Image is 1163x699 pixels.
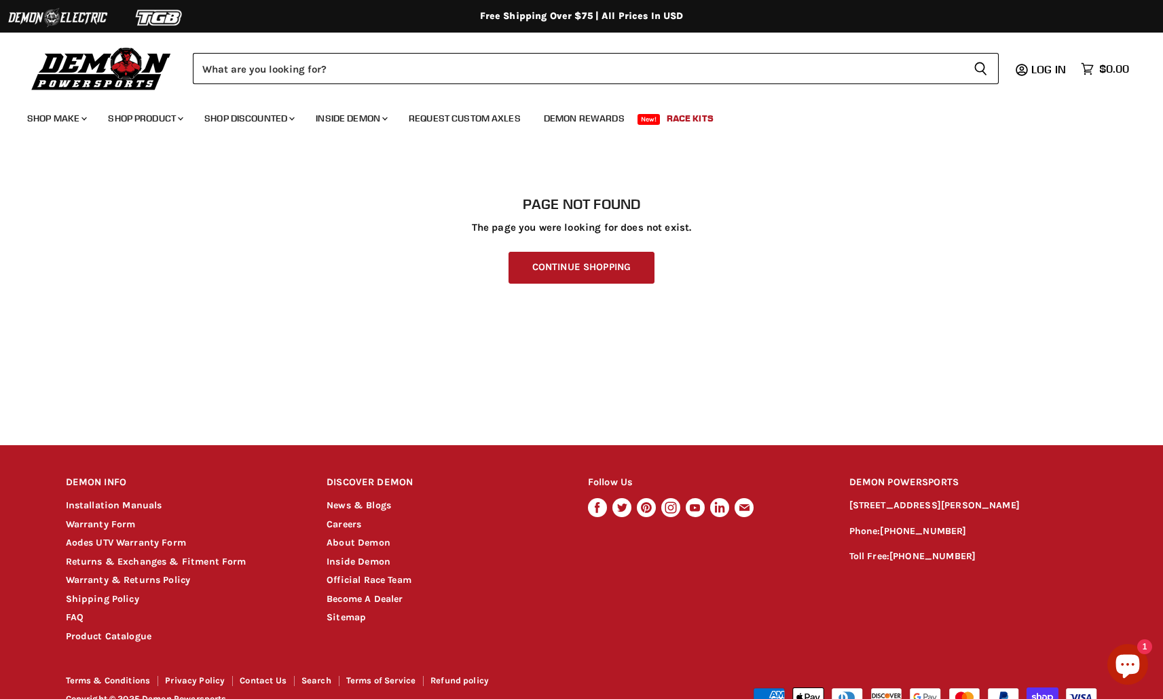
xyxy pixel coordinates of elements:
[66,574,191,586] a: Warranty & Returns Policy
[657,105,724,132] a: Race Kits
[889,550,976,562] a: [PHONE_NUMBER]
[327,611,366,623] a: Sitemap
[66,676,583,690] nav: Footer
[66,611,84,623] a: FAQ
[17,99,1126,132] ul: Main menu
[66,537,186,548] a: Aodes UTV Warranty Form
[27,44,176,92] img: Demon Powersports
[165,675,225,685] a: Privacy Policy
[306,105,396,132] a: Inside Demon
[1103,644,1152,688] inbox-online-store-chat: Shopify online store chat
[327,518,361,530] a: Careers
[66,196,1098,212] h1: Page not found
[39,10,1125,22] div: Free Shipping Over $75 | All Prices In USD
[66,593,139,605] a: Shipping Policy
[534,105,635,132] a: Demon Rewards
[327,574,411,586] a: Official Race Team
[849,549,1098,565] p: Toll Free:
[98,105,191,132] a: Shop Product
[327,467,562,499] h2: DISCOVER DEMON
[193,53,999,84] form: Product
[327,499,391,511] a: News & Blogs
[430,675,489,685] a: Refund policy
[963,53,999,84] button: Search
[109,5,210,31] img: TGB Logo 2
[399,105,531,132] a: Request Custom Axles
[7,5,109,31] img: Demon Electric Logo 2
[327,593,403,605] a: Become A Dealer
[66,675,151,685] a: Terms & Conditions
[17,105,95,132] a: Shop Make
[327,556,390,567] a: Inside Demon
[66,556,246,567] a: Returns & Exchanges & Fitment Form
[346,675,416,685] a: Terms of Service
[638,114,661,125] span: New!
[1025,63,1074,75] a: Log in
[849,524,1098,540] p: Phone:
[849,498,1098,514] p: [STREET_ADDRESS][PERSON_NAME]
[194,105,303,132] a: Shop Discounted
[880,525,966,537] a: [PHONE_NUMBER]
[1099,62,1129,75] span: $0.00
[849,467,1098,499] h2: DEMON POWERSPORTS
[327,537,390,548] a: About Demon
[301,675,331,685] a: Search
[193,53,963,84] input: Search
[66,222,1098,233] p: The page you were looking for does not exist.
[240,675,287,685] a: Contact Us
[66,518,136,530] a: Warranty Form
[66,630,152,642] a: Product Catalogue
[1031,62,1066,76] span: Log in
[1074,59,1136,79] a: $0.00
[66,467,301,499] h2: DEMON INFO
[66,499,162,511] a: Installation Manuals
[588,467,824,499] h2: Follow Us
[509,252,654,284] a: Continue Shopping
